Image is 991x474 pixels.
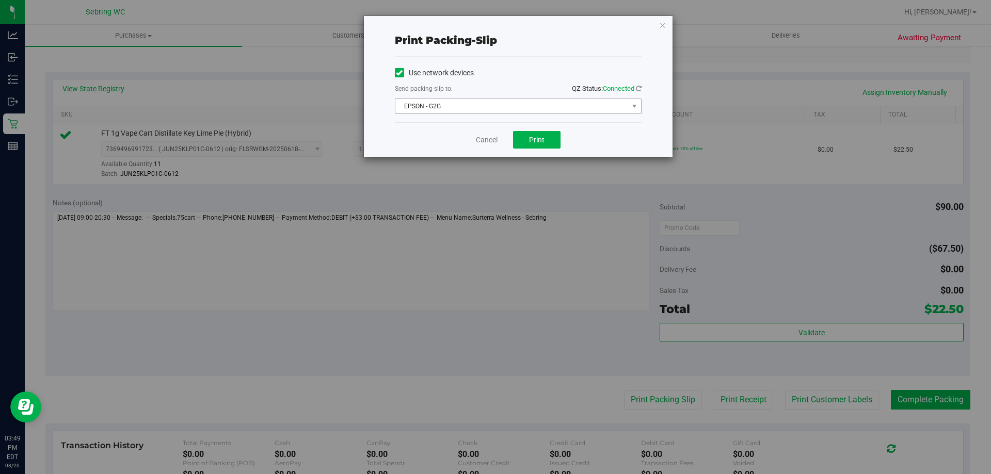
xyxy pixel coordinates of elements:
span: QZ Status: [572,85,642,92]
label: Use network devices [395,68,474,78]
iframe: Resource center [10,391,41,422]
label: Send packing-slip to: [395,84,453,93]
button: Print [513,131,561,149]
span: Print [529,136,545,144]
span: Connected [603,85,634,92]
span: select [628,99,641,113]
span: Print packing-slip [395,34,497,46]
a: Cancel [476,135,498,145]
span: EPSON - G2G [395,99,628,113]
